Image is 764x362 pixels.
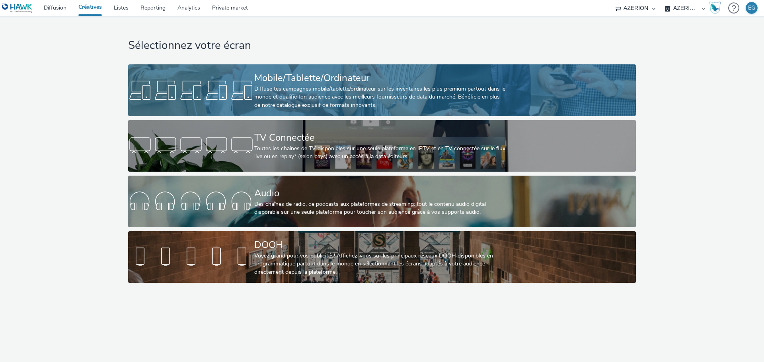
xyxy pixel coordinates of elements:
div: Toutes les chaines de TV disponibles sur une seule plateforme en IPTV et en TV connectée sur le f... [254,145,507,161]
a: AudioDes chaînes de radio, de podcasts aux plateformes de streaming: tout le contenu audio digita... [128,176,635,227]
div: Diffuse tes campagnes mobile/tablette/ordinateur sur les inventaires les plus premium partout dan... [254,85,507,109]
div: Mobile/Tablette/Ordinateur [254,71,507,85]
a: Mobile/Tablette/OrdinateurDiffuse tes campagnes mobile/tablette/ordinateur sur les inventaires le... [128,64,635,116]
div: Voyez grand pour vos publicités! Affichez-vous sur les principaux réseaux DOOH disponibles en pro... [254,252,507,276]
div: TV Connectée [254,131,507,145]
a: DOOHVoyez grand pour vos publicités! Affichez-vous sur les principaux réseaux DOOH disponibles en... [128,231,635,283]
a: TV ConnectéeToutes les chaines de TV disponibles sur une seule plateforme en IPTV et en TV connec... [128,120,635,172]
h1: Sélectionnez votre écran [128,38,635,53]
div: Des chaînes de radio, de podcasts aux plateformes de streaming: tout le contenu audio digital dis... [254,200,507,217]
a: Hawk Academy [709,2,724,14]
img: undefined Logo [2,3,33,13]
div: DOOH [254,238,507,252]
img: Hawk Academy [709,2,721,14]
div: Audio [254,186,507,200]
div: EG [748,2,755,14]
